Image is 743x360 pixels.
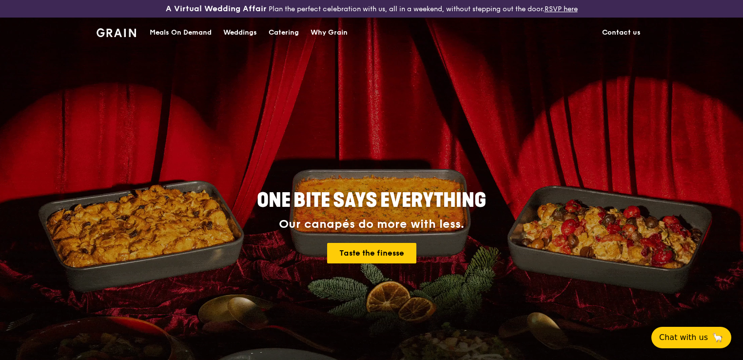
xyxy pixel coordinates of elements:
[257,189,486,212] span: ONE BITE SAYS EVERYTHING
[124,4,619,14] div: Plan the perfect celebration with us, all in a weekend, without stepping out the door.
[305,18,353,47] a: Why Grain
[97,28,136,37] img: Grain
[97,17,136,46] a: GrainGrain
[311,18,348,47] div: Why Grain
[545,5,578,13] a: RSVP here
[223,18,257,47] div: Weddings
[166,4,267,14] h3: A Virtual Wedding Affair
[263,18,305,47] a: Catering
[327,243,416,263] a: Taste the finesse
[150,18,212,47] div: Meals On Demand
[651,327,731,348] button: Chat with us🦙
[659,332,708,343] span: Chat with us
[712,332,723,343] span: 🦙
[269,18,299,47] div: Catering
[217,18,263,47] a: Weddings
[196,218,547,231] div: Our canapés do more with less.
[596,18,646,47] a: Contact us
